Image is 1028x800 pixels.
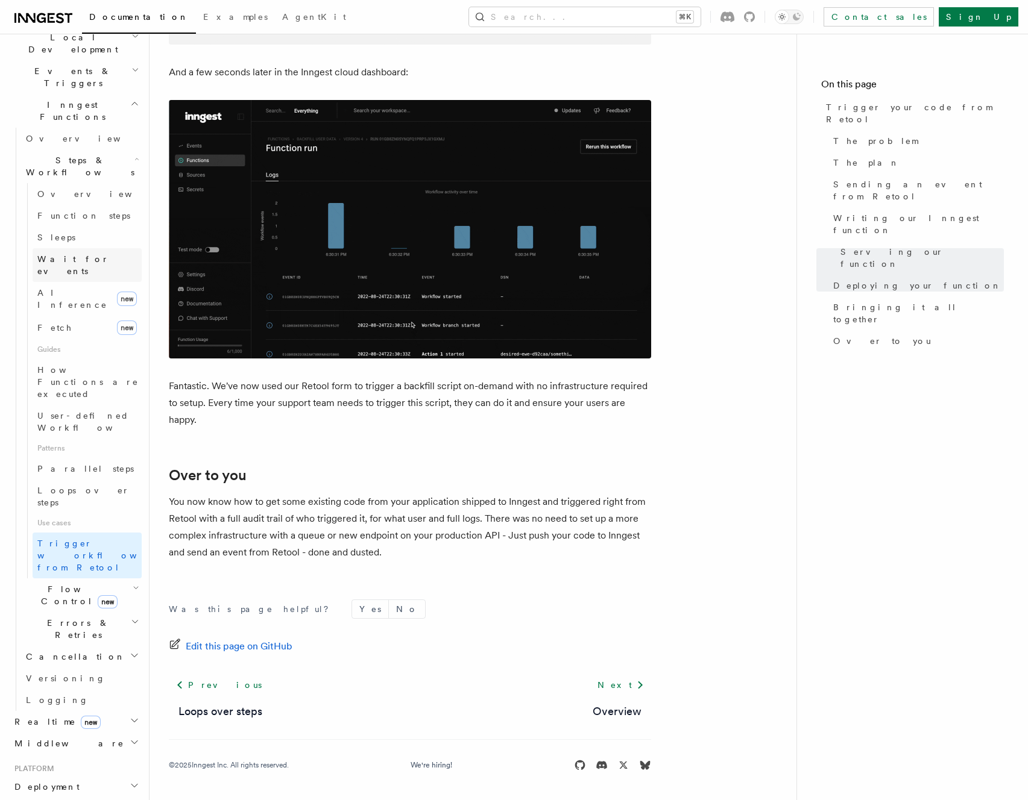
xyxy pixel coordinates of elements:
span: Guides [33,340,142,359]
span: Fetch [37,323,72,333]
a: Overview [21,128,142,149]
span: Parallel steps [37,464,134,473]
span: Over to you [833,335,931,347]
span: Steps & Workflows [21,154,134,178]
span: Inngest Functions [10,99,130,123]
a: Serving our function [836,241,1004,275]
span: Serving our function [840,246,1004,270]
span: Overview [26,134,150,143]
button: Yes [352,600,388,618]
a: Fetchnew [33,316,142,340]
span: new [98,595,118,608]
span: The problem [833,135,918,147]
button: Deployment [10,776,142,798]
a: Deploying your function [828,275,1004,296]
a: Next [590,674,651,696]
span: Versioning [26,673,106,683]
div: Inngest Functions [10,128,142,711]
span: Trigger workflows from Retool [37,539,170,572]
kbd: ⌘K [676,11,693,23]
a: AI Inferencenew [33,282,142,316]
span: Patterns [33,439,142,458]
button: Middleware [10,733,142,754]
a: Function steps [33,205,142,227]
a: Parallel steps [33,458,142,480]
span: Deployment [10,781,80,793]
span: Logging [26,695,89,705]
span: Bringing it all together [833,301,1004,325]
a: The plan [828,152,1004,173]
span: new [81,716,101,729]
a: Sign Up [939,7,1018,27]
span: Realtime [10,716,101,728]
div: Steps & Workflows [21,183,142,578]
a: The problem [828,130,1004,152]
span: Edit this page on GitHub [186,638,292,655]
a: Loops over steps [178,703,262,720]
button: Inngest Functions [10,94,142,128]
span: new [117,292,137,306]
a: Sleeps [33,227,142,248]
p: And a few seconds later in the Inngest cloud dashboard: [169,64,651,81]
span: Middleware [10,737,124,749]
a: Contact sales [824,7,934,27]
span: Examples [203,12,268,22]
span: Wait for events [37,254,109,276]
a: Writing our Inngest function [828,207,1004,241]
div: © 2025 Inngest Inc. All rights reserved. [169,760,289,770]
a: Documentation [82,4,196,34]
img: Inngest cloud dashboard view function output [169,100,651,358]
button: Cancellation [21,646,142,667]
span: Loops over steps [37,486,130,507]
p: Was this page helpful? [169,603,337,615]
a: Over to you [169,467,247,484]
span: AI Inference [37,288,107,310]
span: Overview [37,189,162,199]
a: Bringing it all together [828,296,1004,330]
span: Flow Control [21,583,133,607]
button: Errors & Retries [21,612,142,646]
p: Fantastic. We've now used our Retool form to trigger a backfill script on-demand with no infrastr... [169,378,651,428]
a: Trigger your code from Retool [821,96,1004,130]
a: Examples [196,4,275,33]
button: Events & Triggers [10,60,142,94]
a: Overview [33,183,142,205]
a: How Functions are executed [33,359,142,405]
button: Search...⌘K [469,7,701,27]
a: Wait for events [33,248,142,282]
p: You now know how to get some existing code from your application shipped to Inngest and triggered... [169,493,651,561]
button: No [389,600,425,618]
span: How Functions are executed [37,365,139,399]
button: Flow Controlnew [21,578,142,612]
a: AgentKit [275,4,353,33]
span: new [117,320,137,335]
span: The plan [833,157,900,169]
button: Realtimenew [10,711,142,733]
a: We're hiring! [411,760,452,770]
span: Errors & Retries [21,617,131,641]
a: Logging [21,689,142,711]
a: User-defined Workflows [33,405,142,439]
span: Function steps [37,211,130,220]
a: Edit this page on GitHub [169,638,292,655]
span: Cancellation [21,651,125,663]
span: Documentation [89,12,189,22]
span: Events & Triggers [10,65,131,89]
h4: On this page [821,77,1004,96]
span: Writing our Inngest function [833,212,1004,236]
span: Local Development [10,31,131,55]
a: Versioning [21,667,142,689]
span: Sending an event from Retool [833,178,1004,202]
span: Deploying your function [833,280,1001,292]
a: Loops over steps [33,480,142,513]
button: Steps & Workflows [21,149,142,183]
a: Overview [593,703,642,720]
a: Previous [169,674,268,696]
a: Trigger workflows from Retool [33,533,142,578]
span: Trigger your code from Retool [826,101,1004,125]
a: Over to you [828,330,1004,352]
button: Toggle dark mode [775,10,804,24]
span: Sleeps [37,233,75,242]
span: Platform [10,764,54,773]
a: Sending an event from Retool [828,173,1004,207]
